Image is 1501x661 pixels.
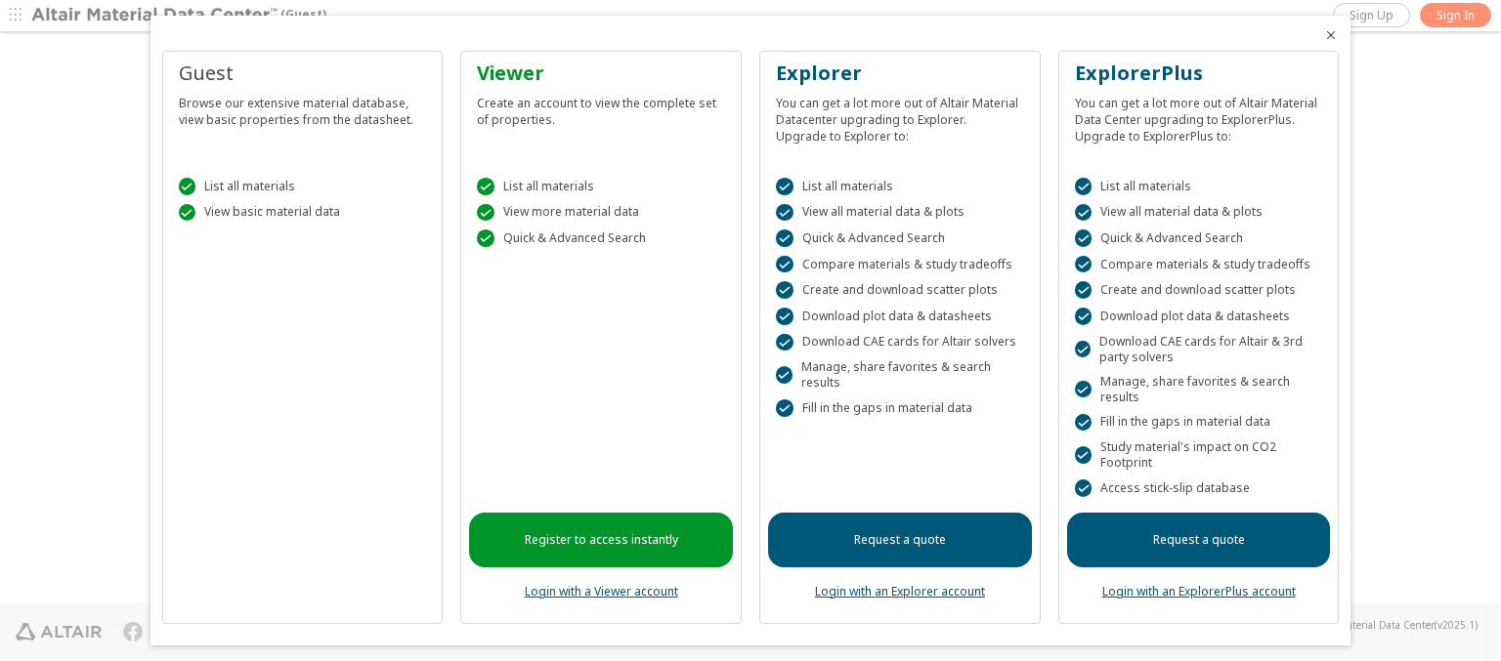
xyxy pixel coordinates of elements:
[1075,479,1323,497] div: Access stick-slip database
[776,308,793,325] div: 
[1102,583,1296,599] a: Login with an ExplorerPlus account
[477,178,494,195] div: 
[1075,479,1093,497] div: 
[1075,60,1323,87] div: ExplorerPlus
[776,359,1024,391] div: Manage, share favorites & search results
[1075,204,1093,222] div: 
[179,204,427,222] div: View basic material data
[1075,308,1093,325] div: 
[776,334,1024,351] div: Download CAE cards for Altair solvers
[1075,281,1323,299] div: Create and download scatter plots
[477,178,725,195] div: List all materials
[1075,334,1323,365] div: Download CAE cards for Altair & 3rd party solvers
[1075,256,1093,273] div: 
[776,204,1024,222] div: View all material data & plots
[776,256,793,273] div: 
[1075,204,1323,222] div: View all material data & plots
[776,229,793,247] div: 
[1075,374,1323,405] div: Manage, share favorites & search results
[776,178,1024,195] div: List all materials
[179,60,427,87] div: Guest
[1075,414,1093,432] div: 
[477,204,725,222] div: View more material data
[815,583,985,599] a: Login with an Explorer account
[776,87,1024,145] div: You can get a lot more out of Altair Material Datacenter upgrading to Explorer. Upgrade to Explor...
[1075,446,1092,464] div: 
[776,366,793,384] div: 
[179,178,427,195] div: List all materials
[477,60,725,87] div: Viewer
[1075,229,1323,247] div: Quick & Advanced Search
[525,583,678,599] a: Login with a Viewer account
[477,204,494,222] div: 
[776,229,1024,247] div: Quick & Advanced Search
[1075,341,1091,358] div: 
[776,399,793,417] div: 
[1075,87,1323,145] div: You can get a lot more out of Altair Material Data Center upgrading to ExplorerPlus. Upgrade to E...
[477,87,725,128] div: Create an account to view the complete set of properties.
[1075,178,1093,195] div: 
[776,204,793,222] div: 
[1075,229,1093,247] div: 
[1075,178,1323,195] div: List all materials
[1075,308,1323,325] div: Download plot data & datasheets
[776,281,1024,299] div: Create and download scatter plots
[1067,513,1331,567] a: Request a quote
[1075,439,1323,471] div: Study material's impact on CO2 Footprint
[776,281,793,299] div: 
[477,229,494,247] div: 
[1075,281,1093,299] div: 
[179,204,196,222] div: 
[776,256,1024,273] div: Compare materials & study tradeoffs
[477,229,725,247] div: Quick & Advanced Search
[1323,27,1339,43] button: Close
[469,513,733,567] a: Register to access instantly
[776,178,793,195] div: 
[776,60,1024,87] div: Explorer
[776,399,1024,417] div: Fill in the gaps in material data
[768,513,1032,567] a: Request a quote
[1075,414,1323,432] div: Fill in the gaps in material data
[1075,256,1323,273] div: Compare materials & study tradeoffs
[776,334,793,351] div: 
[776,308,1024,325] div: Download plot data & datasheets
[179,87,427,128] div: Browse our extensive material database, view basic properties from the datasheet.
[179,178,196,195] div: 
[1075,381,1092,398] div: 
